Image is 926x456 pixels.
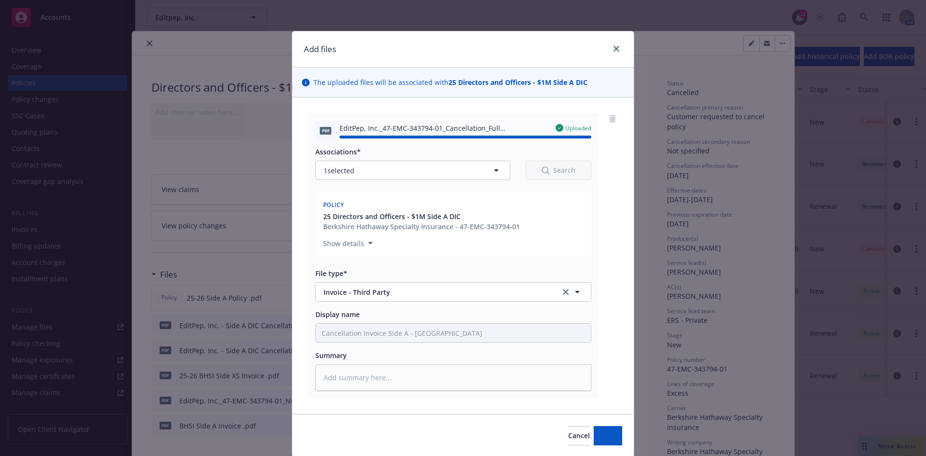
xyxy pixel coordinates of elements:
[568,431,590,440] span: Cancel
[315,282,591,302] button: Invoice - Third Partyclear selection
[594,431,622,440] span: Add files
[560,286,572,298] a: clear selection
[315,310,360,319] span: Display name
[315,351,347,360] span: Summary
[324,287,547,297] span: Invoice - Third Party
[568,426,590,445] button: Cancel
[594,426,622,445] button: Add files
[316,324,591,342] input: Add display name here...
